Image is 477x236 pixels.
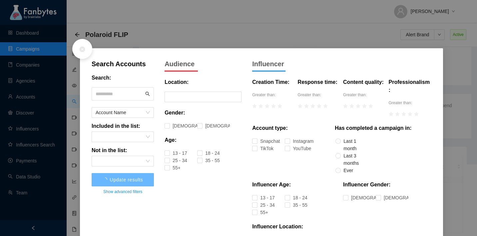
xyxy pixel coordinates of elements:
[341,152,368,167] span: Last 3 months
[317,104,321,109] span: star
[92,173,154,186] button: Update results
[252,124,288,132] p: Account type:
[165,109,185,117] p: Gender:
[260,145,264,152] div: TikTok
[304,104,309,109] span: star
[252,104,257,109] span: star
[351,194,368,201] div: [DEMOGRAPHIC_DATA]
[341,137,368,152] span: Last 1 month
[252,223,303,231] p: Influencer Location:
[293,201,298,209] div: 35 - 55
[298,92,340,98] p: Greater than:
[343,78,384,86] p: Content quality:
[362,104,367,109] span: star
[408,112,412,117] span: star
[145,92,150,96] span: search
[343,92,386,98] p: Greater than:
[389,112,393,117] span: star
[343,181,390,189] p: Influencer Gender:
[92,186,154,197] button: Show advanced filters
[252,92,295,98] p: Greater than:
[389,78,431,94] p: Professionalism:
[271,104,276,109] span: star
[205,149,210,157] div: 18 - 24
[173,164,175,171] div: 55+
[356,104,360,109] span: star
[92,74,111,82] p: Search:
[173,149,178,157] div: 13 - 17
[277,104,282,109] span: star
[298,104,302,109] span: star
[293,194,298,201] div: 18 - 24
[103,188,142,195] span: Show advanced filters
[173,122,190,129] div: [DEMOGRAPHIC_DATA]
[260,194,265,201] div: 13 - 17
[395,112,400,117] span: star
[252,181,291,189] p: Influencer Age:
[323,104,328,109] span: star
[384,194,401,201] div: [DEMOGRAPHIC_DATA]
[368,104,373,109] span: star
[260,201,265,209] div: 25 - 34
[335,124,411,132] p: Has completed a campaign in:
[293,145,299,152] div: YouTube
[341,167,356,174] span: Ever
[252,78,289,86] p: Creation Time:
[265,104,269,109] span: star
[343,104,348,109] span: star
[79,46,86,53] span: close-circle
[414,112,419,117] span: star
[401,112,406,117] span: star
[349,104,354,109] span: star
[165,136,177,144] p: Age:
[260,209,263,216] div: 55+
[260,137,267,145] div: Snapchat
[205,157,210,164] div: 35 - 55
[389,100,431,106] p: Greater than:
[165,78,189,86] p: Location:
[173,157,178,164] div: 25 - 34
[258,104,263,109] span: star
[205,122,223,129] div: [DEMOGRAPHIC_DATA]
[293,137,300,145] div: Instagram
[298,78,337,86] p: Response time:
[96,108,150,118] span: Account Name
[310,104,315,109] span: star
